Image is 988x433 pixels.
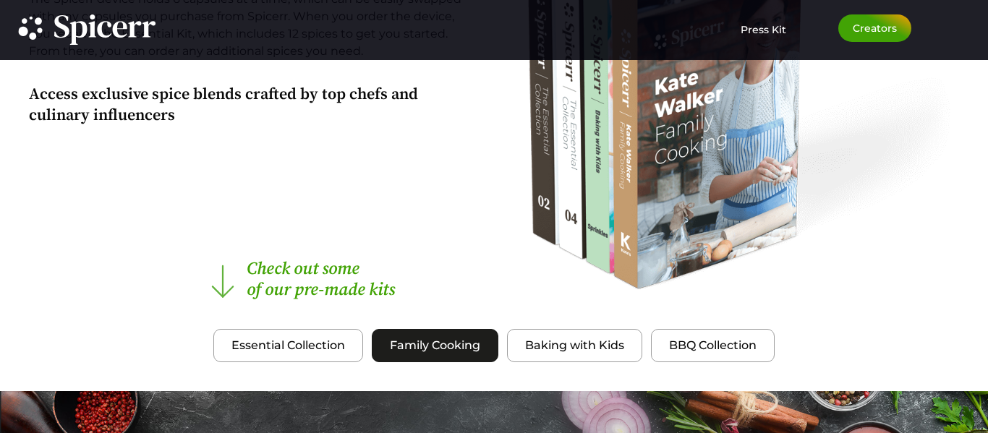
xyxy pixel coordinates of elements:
span: Baking with Kids [525,337,624,354]
span: Family Cooking [390,337,480,354]
a: Creators [838,14,911,42]
span: Press Kit [741,23,786,36]
span: Essential Collection [231,337,345,354]
h2: Access exclusive spice blends crafted by top chefs and culinary influencers [29,85,472,126]
a: Press Kit [741,14,786,36]
h2: Check out some of our pre-made kits [247,259,409,301]
span: Creators [853,23,897,33]
span: BBQ Collection [669,337,757,354]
